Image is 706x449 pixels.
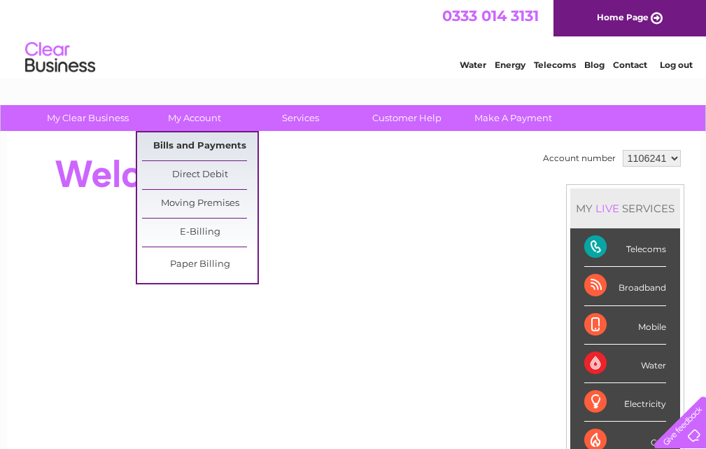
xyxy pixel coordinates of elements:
[460,60,486,70] a: Water
[142,219,257,247] a: E-Billing
[584,345,666,383] div: Water
[584,228,666,267] div: Telecoms
[534,60,576,70] a: Telecoms
[456,105,571,131] a: Make A Payment
[584,60,605,70] a: Blog
[660,60,693,70] a: Log out
[593,202,622,215] div: LIVE
[442,7,539,25] a: 0333 014 3131
[142,132,257,160] a: Bills and Payments
[539,146,619,170] td: Account number
[142,161,257,189] a: Direct Debit
[495,60,525,70] a: Energy
[142,251,257,279] a: Paper Billing
[243,105,358,131] a: Services
[136,105,252,131] a: My Account
[24,36,96,79] img: logo.png
[613,60,647,70] a: Contact
[23,8,684,68] div: Clear Business is a trading name of Verastar Limited (registered in [GEOGRAPHIC_DATA] No. 3667643...
[584,383,666,422] div: Electricity
[349,105,465,131] a: Customer Help
[584,267,666,305] div: Broadband
[30,105,146,131] a: My Clear Business
[584,306,666,345] div: Mobile
[142,190,257,218] a: Moving Premises
[570,188,680,228] div: MY SERVICES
